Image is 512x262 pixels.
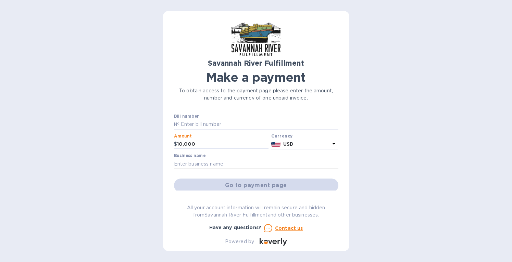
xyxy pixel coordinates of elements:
[179,119,338,130] input: Enter bill number
[271,142,280,147] img: USD
[174,204,338,219] p: All your account information will remain secure and hidden from Savannah River Fulfillment and ot...
[174,141,177,148] p: $
[225,238,254,245] p: Powered by
[174,70,338,84] h1: Make a payment
[174,154,205,158] label: Business name
[208,59,304,67] b: Savannah River Fulfillment
[174,87,338,102] p: To obtain access to the payment page please enter the amount, number and currency of one unpaid i...
[283,141,294,147] b: USD
[275,225,303,231] u: Contact us
[174,115,199,119] label: Bill number
[271,133,292,139] b: Currency
[174,159,338,169] input: Enter business name
[174,134,191,138] label: Amount
[177,139,269,149] input: 0.00
[209,225,262,230] b: Have any questions?
[174,121,179,128] p: №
